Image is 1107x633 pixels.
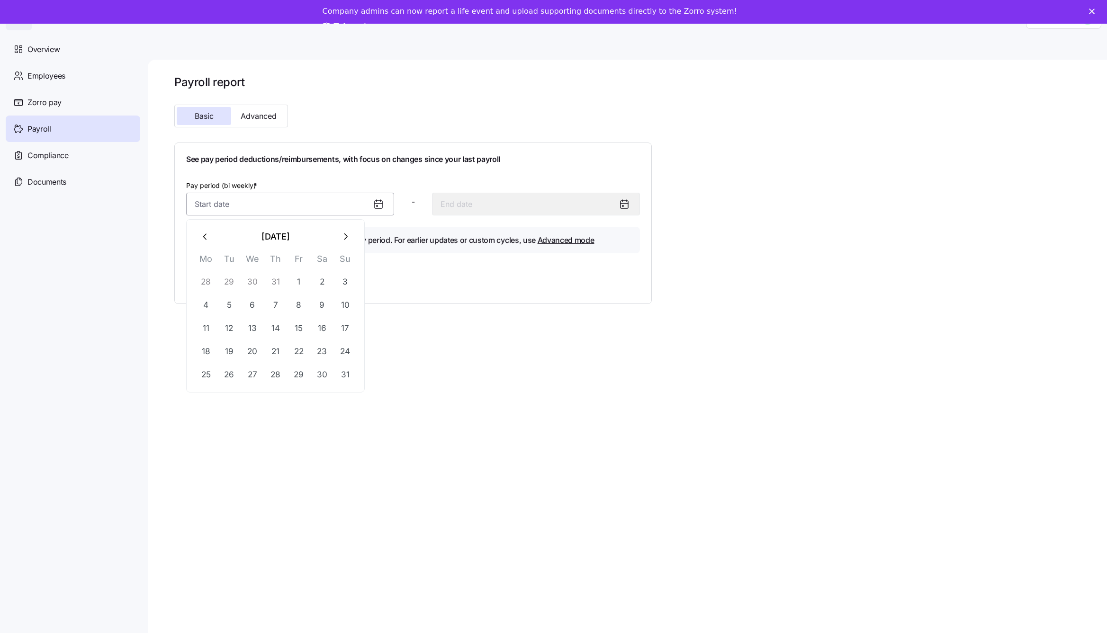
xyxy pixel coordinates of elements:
[264,340,287,363] button: 21 August 2025
[311,270,333,293] button: 2 August 2025
[6,62,140,89] a: Employees
[323,7,737,16] div: Company admins can now report a life event and upload supporting documents directly to the Zorro ...
[217,252,241,270] th: Tu
[264,294,287,316] button: 7 August 2025
[334,340,357,363] button: 24 August 2025
[195,294,217,316] button: 4 August 2025
[218,270,241,293] button: 29 July 2025
[432,193,640,215] input: End date
[27,97,62,108] span: Zorro pay
[538,235,594,245] a: Advanced mode
[311,340,333,363] button: 23 August 2025
[288,317,310,339] button: 15 August 2025
[1089,9,1098,14] div: Close
[195,112,214,120] span: Basic
[218,294,241,316] button: 5 August 2025
[264,270,287,293] button: 31 July 2025
[217,225,334,248] button: [DATE]
[27,123,51,135] span: Payroll
[412,196,415,208] span: -
[241,112,277,120] span: Advanced
[241,363,264,386] button: 27 August 2025
[334,363,357,386] button: 31 August 2025
[194,252,217,270] th: Mo
[6,116,140,142] a: Payroll
[195,363,217,386] button: 25 August 2025
[27,70,65,82] span: Employees
[288,363,310,386] button: 29 August 2025
[310,252,333,270] th: Sa
[333,252,357,270] th: Su
[323,22,382,32] a: Take a tour
[195,270,217,293] button: 28 July 2025
[264,252,287,270] th: Th
[6,142,140,169] a: Compliance
[264,317,287,339] button: 14 August 2025
[334,270,357,293] button: 3 August 2025
[334,317,357,339] button: 17 August 2025
[241,294,264,316] button: 6 August 2025
[311,363,333,386] button: 30 August 2025
[241,340,264,363] button: 20 August 2025
[218,340,241,363] button: 19 August 2025
[27,44,60,55] span: Overview
[287,252,310,270] th: Fr
[207,234,594,246] h4: Results will include changes since the last pay period. For earlier updates or custom cycles, use
[186,180,259,191] label: Pay period (bi weekly)
[288,270,310,293] button: 1 August 2025
[195,340,217,363] button: 18 August 2025
[6,169,140,195] a: Documents
[186,193,394,215] input: Start date
[264,363,287,386] button: 28 August 2025
[288,294,310,316] button: 8 August 2025
[334,294,357,316] button: 10 August 2025
[186,154,640,164] h1: See pay period deductions/reimbursements, with focus on changes since your last payroll
[241,252,264,270] th: We
[6,36,140,62] a: Overview
[218,363,241,386] button: 26 August 2025
[241,270,264,293] button: 30 July 2025
[174,75,652,89] h1: Payroll report
[241,317,264,339] button: 13 August 2025
[27,150,69,161] span: Compliance
[218,317,241,339] button: 12 August 2025
[27,176,66,188] span: Documents
[311,294,333,316] button: 9 August 2025
[6,89,140,116] a: Zorro pay
[311,317,333,339] button: 16 August 2025
[288,340,310,363] button: 22 August 2025
[195,317,217,339] button: 11 August 2025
